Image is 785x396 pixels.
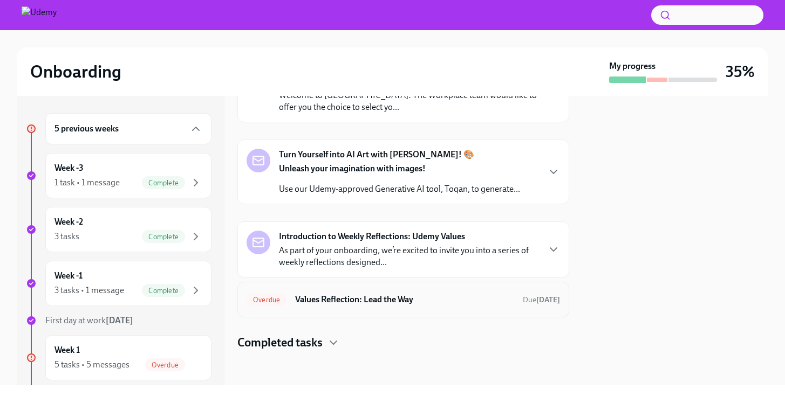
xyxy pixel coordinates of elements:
img: Udemy [22,6,57,24]
a: OverdueValues Reflection: Lead the WayDue[DATE] [247,291,560,308]
strong: My progress [609,60,656,72]
div: 5 tasks • 5 messages [54,359,129,371]
a: Week 15 tasks • 5 messagesOverdue [26,335,211,380]
div: 1 task • 1 message [54,177,120,189]
span: Overdue [247,296,286,304]
span: Complete [142,287,185,295]
a: Week -23 tasksComplete [26,207,211,252]
h6: 5 previous weeks [54,123,119,135]
h4: Completed tasks [237,335,323,351]
span: Overdue [145,361,185,369]
strong: [DATE] [536,295,560,304]
span: Complete [142,179,185,187]
h6: Week -1 [54,270,83,282]
p: As part of your onboarding, we’re excited to invite you into a series of weekly reflections desig... [279,245,538,268]
h6: Week -3 [54,162,84,174]
div: 3 tasks • 1 message [54,284,124,296]
h6: Week -2 [54,216,83,228]
div: 5 previous weeks [45,113,211,144]
a: Week -13 tasks • 1 messageComplete [26,261,211,306]
span: Complete [142,233,185,241]
div: 3 tasks [54,231,79,242]
strong: [DATE] [106,315,133,325]
h6: Week 1 [54,344,80,356]
h2: Onboarding [30,61,121,82]
p: Welcome to [GEOGRAPHIC_DATA]! The Workplace team would like to offer you the choice to select yo... [279,89,538,113]
span: First day at work [45,315,133,325]
strong: Introduction to Weekly Reflections: Udemy Values [279,231,465,242]
h3: 35% [726,62,755,81]
strong: Turn Yourself into AI Art with [PERSON_NAME]! 🎨 [279,149,474,161]
a: First day at work[DATE] [26,315,211,326]
h6: Values Reflection: Lead the Way [295,294,514,305]
strong: Unleash your imagination with images! [279,163,426,173]
div: Completed tasks [237,335,569,351]
span: August 4th, 2025 10:00 [523,295,560,305]
span: Due [523,295,560,304]
a: Week -31 task • 1 messageComplete [26,153,211,198]
p: Use our Udemy-approved Generative AI tool, Toqan, to generate... [279,183,520,195]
